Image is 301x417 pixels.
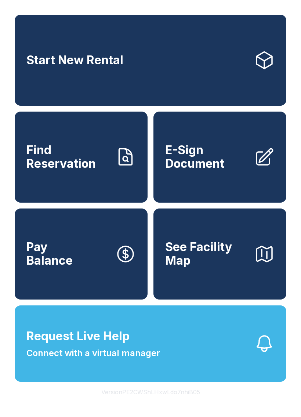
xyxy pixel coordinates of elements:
button: VersionPE2CWShLHxwLdo7nhiB05 [95,382,206,402]
a: PayBalance [15,208,148,300]
button: Request Live HelpConnect with a virtual manager [15,305,286,382]
span: Request Live Help [26,327,130,345]
span: Connect with a virtual manager [26,347,160,360]
button: See Facility Map [153,208,286,300]
a: Find Reservation [15,112,148,203]
span: See Facility Map [165,240,248,267]
a: Start New Rental [15,15,286,106]
span: Pay Balance [26,240,73,267]
span: E-Sign Document [165,144,248,170]
span: Start New Rental [26,54,123,67]
span: Find Reservation [26,144,109,170]
a: E-Sign Document [153,112,286,203]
